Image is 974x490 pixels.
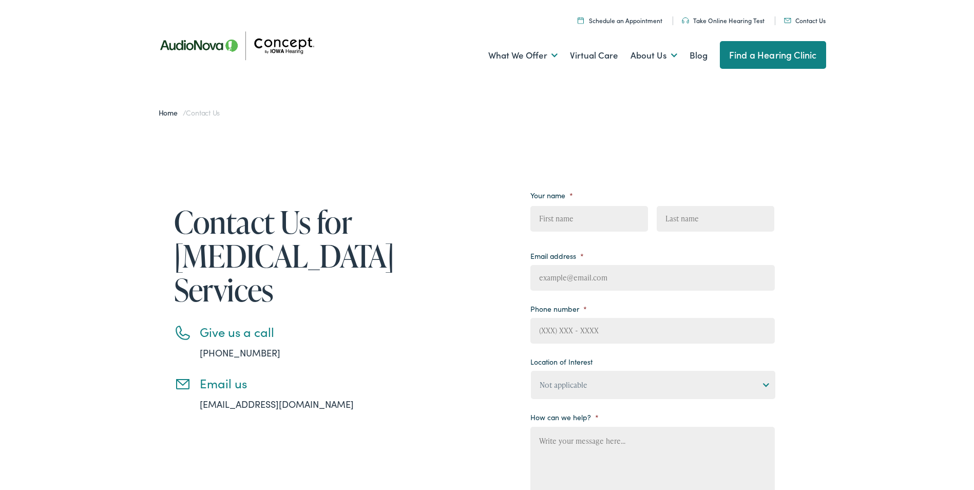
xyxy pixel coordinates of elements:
a: Find a Hearing Clinic [720,41,826,69]
img: utility icon [784,18,791,23]
h1: Contact Us for [MEDICAL_DATA] Services [174,205,385,307]
span: Contact Us [186,107,220,118]
label: Email address [530,251,584,260]
a: About Us [631,36,677,74]
a: Blog [690,36,708,74]
h3: Give us a call [200,325,385,340]
a: Home [159,107,183,118]
a: [EMAIL_ADDRESS][DOMAIN_NAME] [200,398,354,410]
a: [PHONE_NUMBER] [200,346,280,359]
input: Last name [657,206,774,232]
input: example@email.com [530,265,775,291]
a: Virtual Care [570,36,618,74]
h3: Email us [200,376,385,391]
span: / [159,107,220,118]
img: A calendar icon to schedule an appointment at Concept by Iowa Hearing. [578,17,584,24]
a: Schedule an Appointment [578,16,662,25]
input: First name [530,206,648,232]
input: (XXX) XXX - XXXX [530,318,775,344]
label: Location of Interest [530,357,593,366]
label: Your name [530,191,573,200]
label: How can we help? [530,412,599,422]
a: What We Offer [488,36,558,74]
a: Contact Us [784,16,826,25]
label: Phone number [530,304,587,313]
img: utility icon [682,17,689,24]
a: Take Online Hearing Test [682,16,765,25]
